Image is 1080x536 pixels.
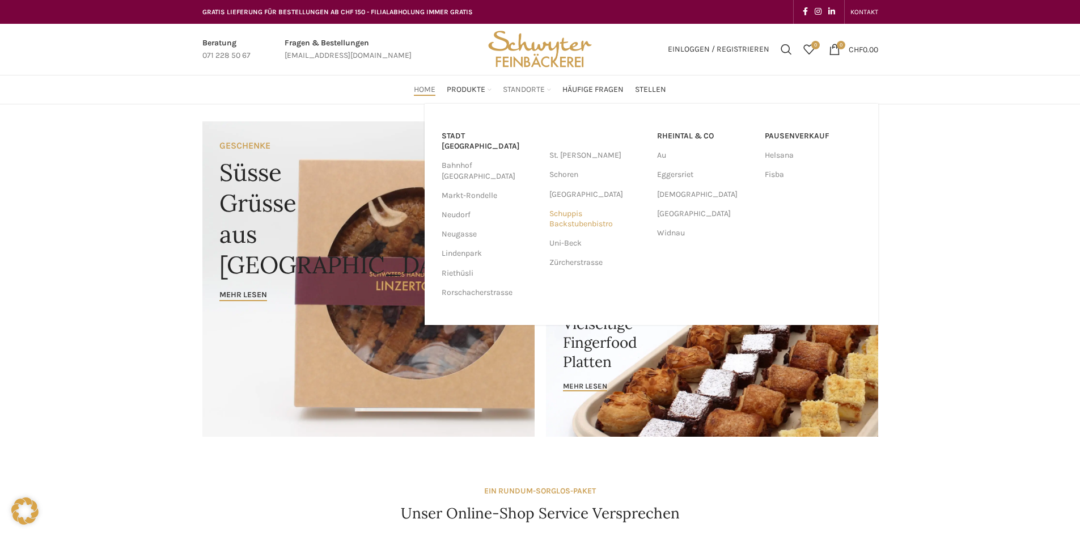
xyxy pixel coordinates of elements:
div: Secondary navigation [845,1,884,23]
a: Schuppis Backstubenbistro [549,204,646,234]
a: Helsana [765,146,861,165]
a: Markt-Rondelle [442,186,538,205]
a: Facebook social link [799,4,811,20]
a: RHEINTAL & CO [657,126,753,146]
span: Häufige Fragen [562,85,624,95]
a: KONTAKT [850,1,878,23]
span: Standorte [503,85,545,95]
a: [GEOGRAPHIC_DATA] [657,204,753,223]
a: Riethüsli [442,264,538,283]
a: Häufige Fragen [562,78,624,101]
a: Produkte [447,78,492,101]
a: Instagram social link [811,4,825,20]
a: Schoren [549,165,646,184]
a: Widnau [657,223,753,243]
a: Site logo [484,44,595,53]
span: GRATIS LIEFERUNG FÜR BESTELLUNGEN AB CHF 150 - FILIALABHOLUNG IMMER GRATIS [202,8,473,16]
a: Infobox link [202,37,251,62]
a: Rorschacherstrasse [442,283,538,302]
div: Main navigation [197,78,884,101]
span: CHF [849,44,863,54]
a: 0 CHF0.00 [823,38,884,61]
strong: EIN RUNDUM-SORGLOS-PAKET [484,486,596,496]
a: [DEMOGRAPHIC_DATA] [657,185,753,204]
a: Linkedin social link [825,4,838,20]
a: Home [414,78,435,101]
a: Au [657,146,753,165]
a: Stellen [635,78,666,101]
a: Banner link [546,278,878,437]
div: Meine Wunschliste [798,38,820,61]
span: 0 [837,41,845,49]
a: Banner link [202,121,535,437]
span: Home [414,85,435,95]
span: 0 [811,41,820,49]
a: Lindenpark [442,244,538,263]
a: Uni-Beck [549,234,646,253]
a: Neudorf [442,205,538,225]
span: Stellen [635,85,666,95]
span: Produkte [447,85,485,95]
h4: Unser Online-Shop Service Versprechen [401,503,680,524]
a: St. [PERSON_NAME] [549,146,646,165]
a: Suchen [775,38,798,61]
img: Bäckerei Schwyter [484,24,595,75]
a: Stadt [GEOGRAPHIC_DATA] [442,126,538,156]
bdi: 0.00 [849,44,878,54]
a: Fisba [765,165,861,184]
a: Eggersriet [657,165,753,184]
a: Pausenverkauf [765,126,861,146]
a: 0 [798,38,820,61]
a: Standorte [503,78,551,101]
a: Neugasse [442,225,538,244]
span: KONTAKT [850,8,878,16]
span: Einloggen / Registrieren [668,45,769,53]
a: Bahnhof [GEOGRAPHIC_DATA] [442,156,538,185]
a: [GEOGRAPHIC_DATA] [549,185,646,204]
a: Infobox link [285,37,412,62]
a: Zürcherstrasse [549,253,646,272]
a: Einloggen / Registrieren [662,38,775,61]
